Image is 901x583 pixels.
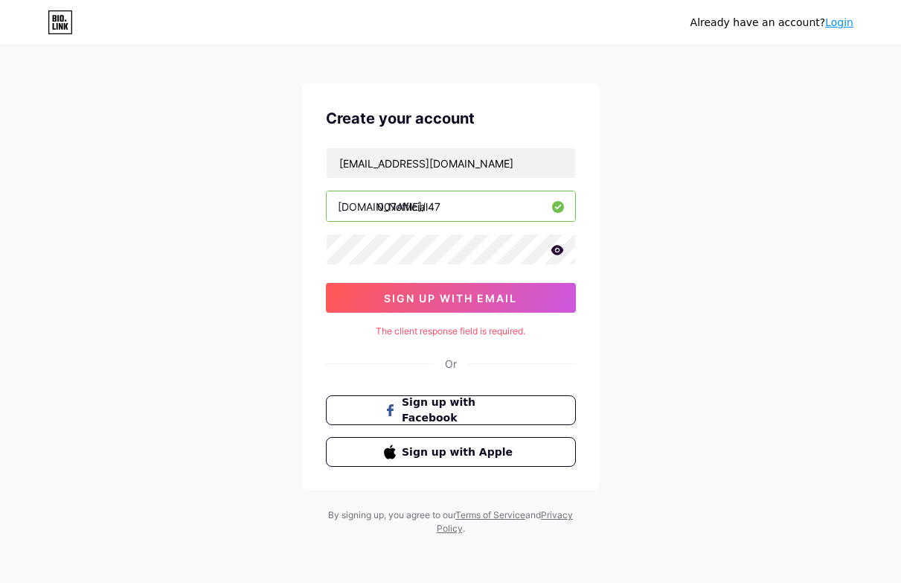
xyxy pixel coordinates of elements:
span: sign up with email [384,292,517,305]
button: Sign up with Apple [326,437,576,467]
a: Login [825,16,853,28]
input: Email [327,148,575,178]
div: [DOMAIN_NAME]/ [338,199,426,214]
div: The client response field is required. [326,325,576,338]
div: Create your account [326,107,576,130]
span: Sign up with Facebook [402,395,517,426]
input: username [327,191,575,221]
div: By signing up, you agree to our and . [324,509,577,535]
button: sign up with email [326,283,576,313]
button: Sign up with Facebook [326,395,576,425]
a: Terms of Service [455,509,525,520]
div: Or [445,356,457,372]
div: Already have an account? [690,15,853,31]
span: Sign up with Apple [402,445,517,460]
